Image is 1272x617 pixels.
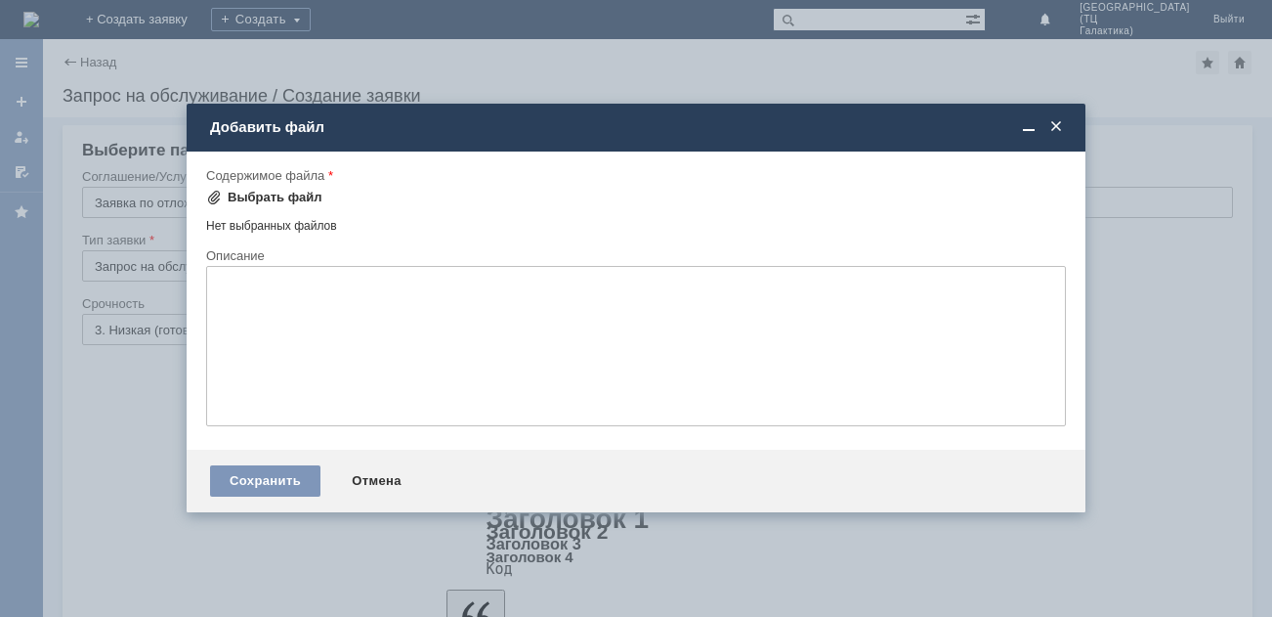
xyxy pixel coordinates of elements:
[206,249,1062,262] div: Описание
[8,8,285,23] div: удалите пожалуйста отложенные чеки
[206,169,1062,182] div: Содержимое файла
[206,211,1066,234] div: Нет выбранных файлов
[1019,118,1039,136] span: Свернуть (Ctrl + M)
[1046,118,1066,136] span: Закрыть
[228,190,322,205] div: Выбрать файл
[210,118,1066,136] div: Добавить файл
